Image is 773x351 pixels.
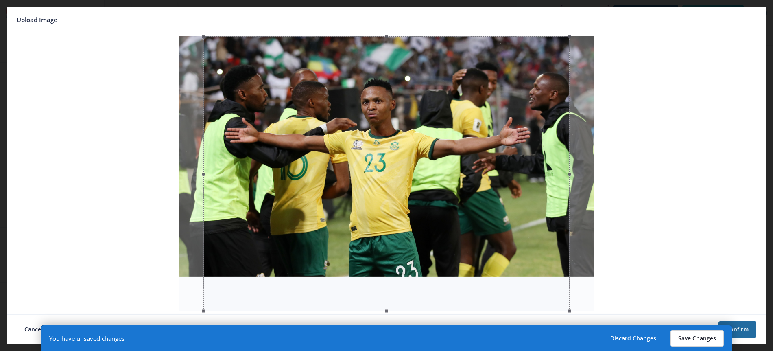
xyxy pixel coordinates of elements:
[49,334,124,342] div: You have unsaved changes
[603,330,664,347] button: Discard Changes
[17,13,57,26] span: Upload Image
[670,330,724,347] button: Save Changes
[179,36,594,311] img: MLykvl24W5iNYLljt4N1pmfhyXs42SDGY5AczHDVkpXFVcoCRgQ1wxVazcdsKqRap2xS4AfTiq16dBgSEM8=
[718,321,756,338] button: Confirm
[17,321,50,338] button: Cancel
